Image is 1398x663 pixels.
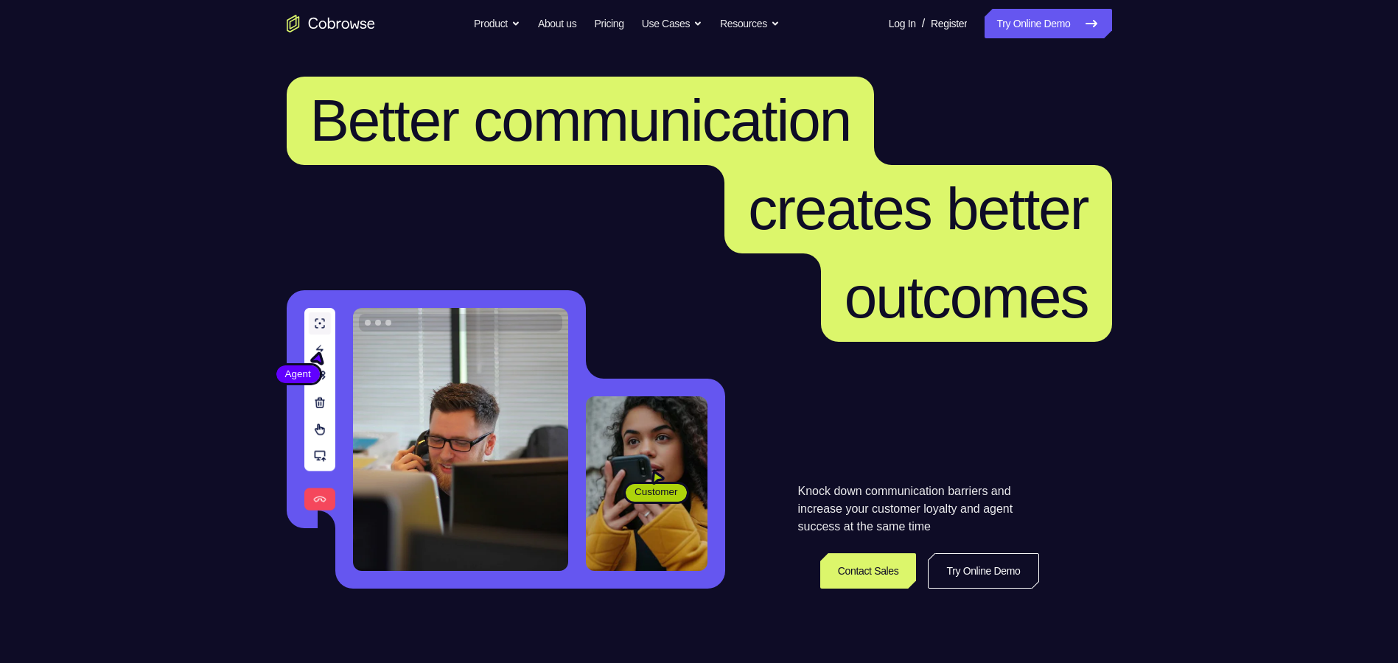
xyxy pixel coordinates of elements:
[276,367,320,382] span: Agent
[594,9,623,38] a: Pricing
[748,176,1088,242] span: creates better
[474,9,520,38] button: Product
[889,9,916,38] a: Log In
[928,553,1038,589] a: Try Online Demo
[931,9,967,38] a: Register
[922,15,925,32] span: /
[287,15,375,32] a: Go to the home page
[798,483,1039,536] p: Knock down communication barriers and increase your customer loyalty and agent success at the sam...
[538,9,576,38] a: About us
[304,308,335,511] img: A series of tools used in co-browsing sessions
[642,9,702,38] button: Use Cases
[626,485,687,499] span: Customer
[845,264,1088,330] span: outcomes
[586,396,707,571] img: A customer holding their phone
[720,9,780,38] button: Resources
[820,553,917,589] a: Contact Sales
[310,88,851,153] span: Better communication
[353,308,568,571] img: A customer support agent talking on the phone
[985,9,1111,38] a: Try Online Demo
